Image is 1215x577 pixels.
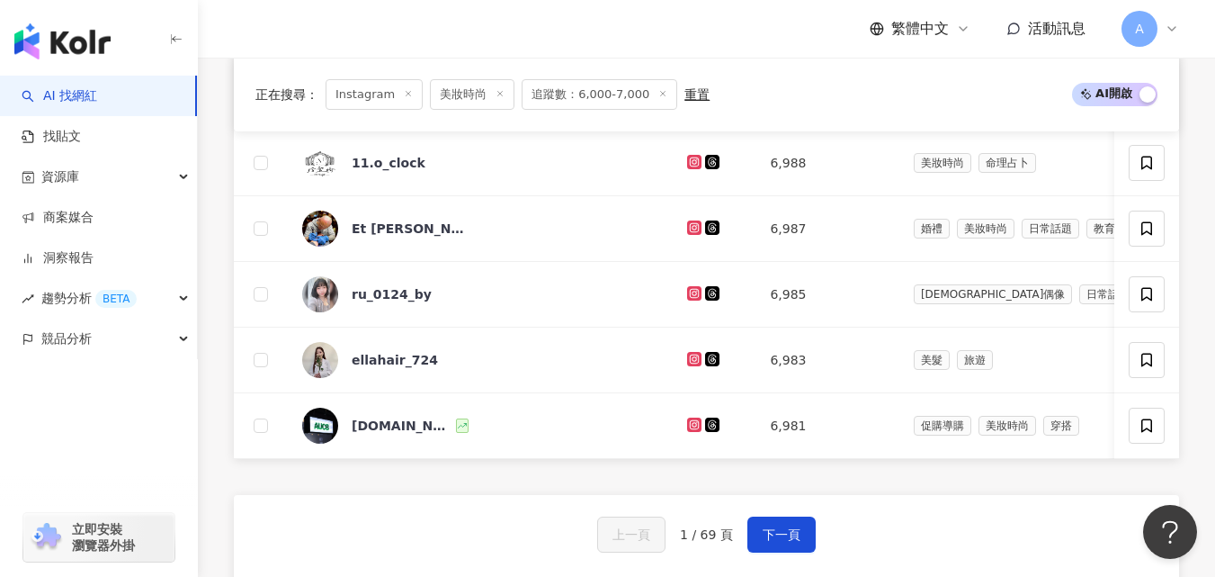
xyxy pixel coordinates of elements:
[95,290,137,308] div: BETA
[1043,416,1079,436] span: 穿搭
[302,408,338,444] img: KOL Avatar
[978,416,1036,436] span: 美妝時尚
[352,351,438,369] div: ellahair_724
[755,131,898,196] td: 6,988
[22,249,94,267] a: 洞察報告
[680,527,733,542] span: 1 / 69 頁
[914,284,1072,304] span: [DEMOGRAPHIC_DATA]偶像
[755,262,898,328] td: 6,985
[302,211,658,247] a: KOL AvatarEt [PERSON_NAME]
[255,87,318,102] span: 正在搜尋 ：
[41,157,79,197] span: 資源庫
[326,79,423,110] span: Instagram
[22,87,97,105] a: searchAI 找網紅
[352,220,469,238] div: Et [PERSON_NAME]
[522,79,677,110] span: 追蹤數：6,000-7,000
[957,350,993,370] span: 旅遊
[763,527,800,542] span: 下一頁
[957,219,1014,239] span: 美妝時尚
[302,342,338,378] img: KOL Avatar
[978,153,1036,173] span: 命理占卜
[302,145,658,181] a: KOL Avatar11.o_clock
[352,154,425,172] div: 11.o_clock
[302,211,338,247] img: KOL Avatar
[755,196,898,262] td: 6,987
[755,328,898,393] td: 6,983
[430,79,514,110] span: 美妝時尚
[22,293,34,305] span: rise
[302,342,658,378] a: KOL Avatarellahair_724
[302,276,658,312] a: KOL Avatarru_0124_by
[1079,284,1137,304] span: 日常話題
[755,393,898,459] td: 6,981
[1135,19,1144,39] span: A
[1143,505,1197,559] iframe: Help Scout Beacon - Open
[29,523,64,552] img: chrome extension
[891,19,949,39] span: 繁體中文
[597,517,666,553] button: 上一頁
[302,145,338,181] img: KOL Avatar
[302,408,658,444] a: KOL Avatar[DOMAIN_NAME]
[1086,219,1155,239] span: 教育與學習
[352,417,452,435] div: [DOMAIN_NAME]
[22,128,81,146] a: 找貼文
[747,517,816,553] button: 下一頁
[684,87,710,102] div: 重置
[23,513,174,562] a: chrome extension立即安裝 瀏覽器外掛
[41,319,92,359] span: 競品分析
[72,521,135,554] span: 立即安裝 瀏覽器外掛
[22,209,94,227] a: 商案媒合
[914,350,950,370] span: 美髮
[914,219,950,239] span: 婚禮
[14,23,111,59] img: logo
[1022,219,1079,239] span: 日常話題
[914,416,971,436] span: 促購導購
[352,285,432,303] div: ru_0124_by
[302,276,338,312] img: KOL Avatar
[1028,20,1085,37] span: 活動訊息
[41,278,137,319] span: 趨勢分析
[914,153,971,173] span: 美妝時尚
